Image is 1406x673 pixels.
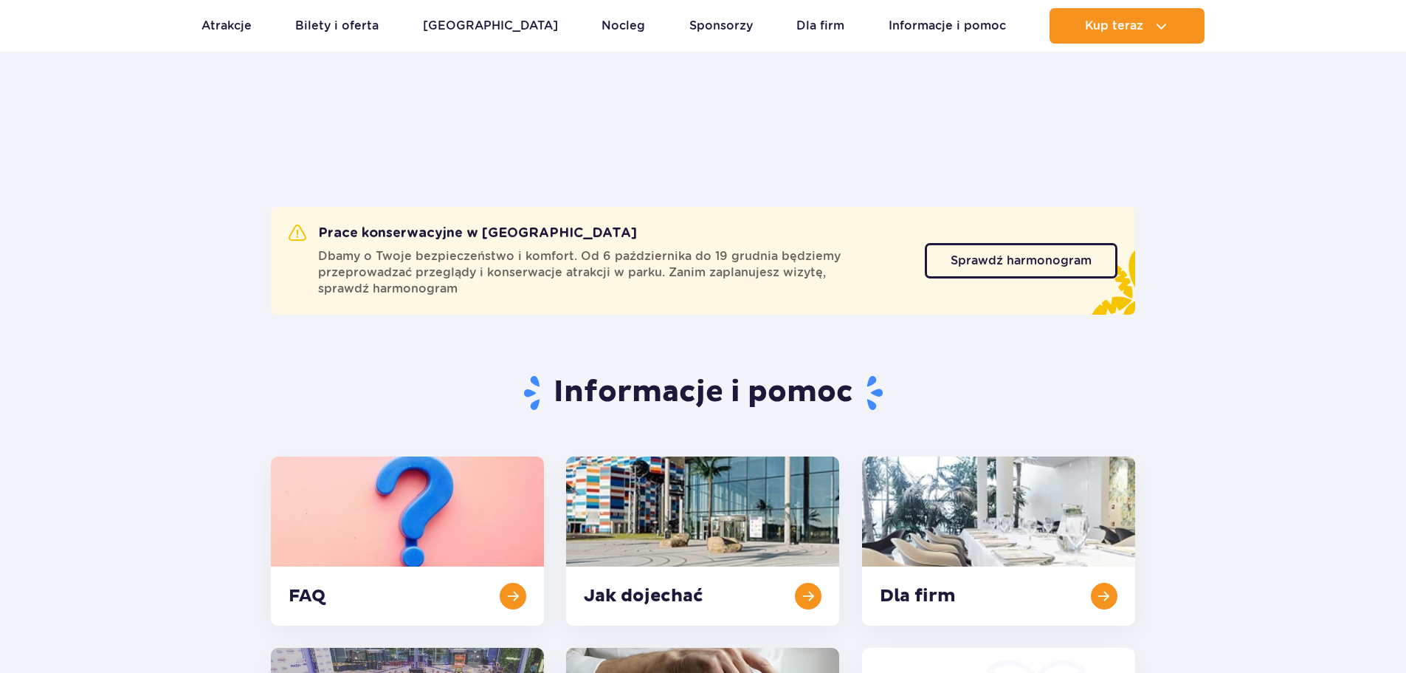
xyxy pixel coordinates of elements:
a: Informacje i pomoc [889,8,1006,44]
a: Sponsorzy [689,8,753,44]
button: Kup teraz [1050,8,1205,44]
h1: Informacje i pomoc [271,374,1135,412]
a: Dla firm [796,8,844,44]
a: [GEOGRAPHIC_DATA] [423,8,558,44]
h2: Prace konserwacyjne w [GEOGRAPHIC_DATA] [289,225,637,242]
span: Dbamy o Twoje bezpieczeństwo i komfort. Od 6 października do 19 grudnia będziemy przeprowadzać pr... [318,248,907,297]
a: Atrakcje [201,8,252,44]
a: Sprawdź harmonogram [925,243,1117,279]
span: Sprawdź harmonogram [951,255,1092,267]
span: Kup teraz [1085,19,1143,33]
a: Nocleg [602,8,645,44]
a: Bilety i oferta [295,8,379,44]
